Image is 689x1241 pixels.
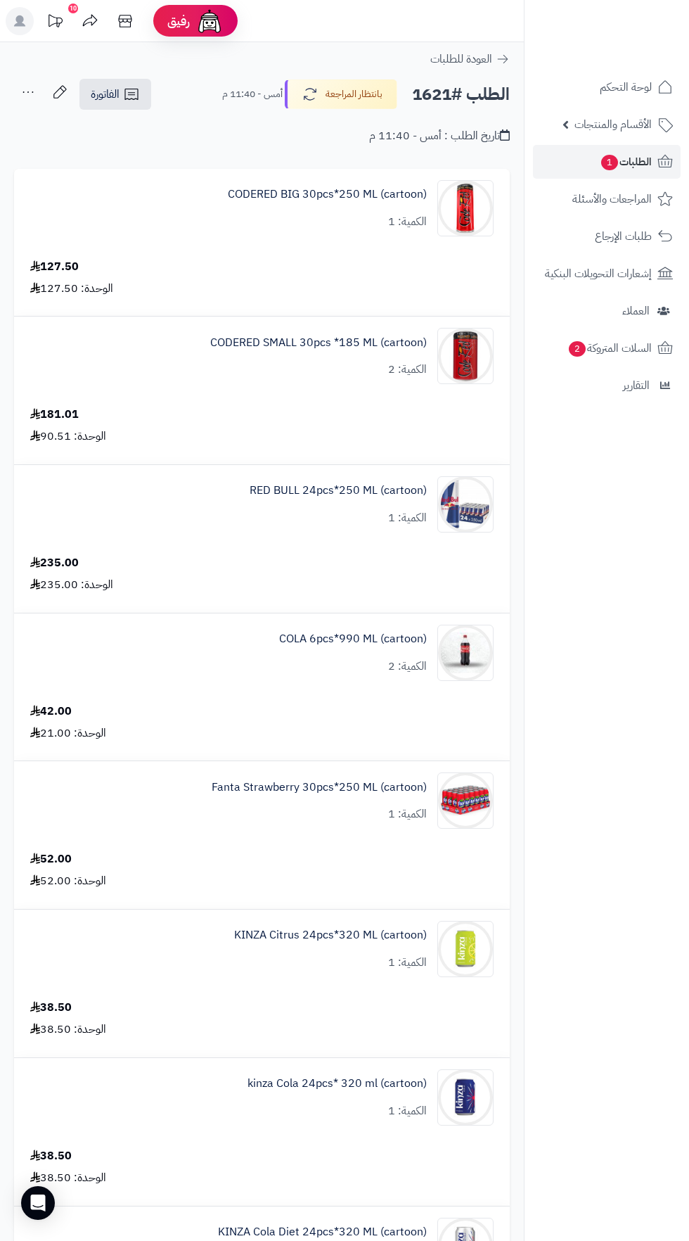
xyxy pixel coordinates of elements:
[369,128,510,144] div: تاريخ الطلب : أمس - 11:40 م
[30,1000,72,1016] div: 38.50
[600,152,652,172] span: الطلبات
[601,155,619,171] span: 1
[430,51,510,68] a: العودة للطلبات
[622,301,650,321] span: العملاء
[167,13,190,30] span: رفيق
[388,955,427,971] div: الكمية: 1
[30,873,106,889] div: الوحدة: 52.00
[91,86,120,103] span: الفاتورة
[30,407,79,423] div: 181.01
[545,264,652,284] span: إشعارات التحويلات البنكية
[218,1224,427,1240] a: KINZA Cola Diet 24pcs*320 ML (cartoon)
[572,189,652,209] span: المراجعات والأسئلة
[30,281,113,297] div: الوحدة: 127.50
[210,335,427,351] a: CODERED SMALL 30pcs *185 ML (cartoon)
[438,921,493,977] img: 1747641138-mZbRFWJs0vgEZZX2PPwo5Ru34SqKmW9Y-90x90.jpg
[234,927,427,943] a: KINZA Citrus 24pcs*320 ML (cartoon)
[623,376,650,395] span: التقارير
[412,80,510,109] h2: الطلب #1621
[68,4,78,13] div: 10
[593,31,676,61] img: logo-2.png
[228,186,427,203] a: CODERED BIG 30pcs*250 ML (cartoon)
[438,625,493,681] img: 1747638290-ye1SIywTpqWAIwC28izdolNYRq8YgaPj-90x90.jpg
[595,227,652,246] span: طلبات الإرجاع
[438,772,493,829] img: 1747640550-81rkq9Xaw6L._AC_SL1500-90x90.jpg
[247,1076,427,1092] a: kinza Cola 24pcs* 320 ml (cartoon)
[533,257,681,291] a: إشعارات التحويلات البنكية
[30,577,113,593] div: الوحدة: 235.00
[279,631,427,647] a: COLA 6pcs*990 ML (cartoon)
[212,779,427,796] a: Fanta Strawberry 30pcs*250 ML (cartoon)
[195,7,224,35] img: ai-face.png
[30,1148,72,1164] div: 38.50
[438,328,493,384] img: 1747536337-61lY7EtfpmL._AC_SL1500-90x90.jpg
[285,79,397,109] button: بانتظار المراجعة
[438,180,493,236] img: 1747536125-51jkufB9faL._AC_SL1000-90x90.jpg
[21,1186,55,1220] div: Open Intercom Messenger
[574,115,652,134] span: الأقسام والمنتجات
[438,1069,493,1126] img: 1747641255-37MuAnv2Ak8iDtNswclxY6RhRXkc7hb0-90x90.jpg
[30,725,106,742] div: الوحدة: 21.00
[30,428,106,445] div: الوحدة: 90.51
[567,338,652,358] span: السلات المتروكة
[600,77,652,97] span: لوحة التحكم
[30,555,79,571] div: 235.00
[222,87,283,101] small: أمس - 11:40 م
[533,369,681,402] a: التقارير
[533,145,681,179] a: الطلبات1
[30,1022,106,1038] div: الوحدة: 38.50
[250,483,427,499] a: RED BULL 24pcs*250 ML (cartoon)
[388,1103,427,1119] div: الكمية: 1
[533,294,681,328] a: العملاء
[79,79,151,110] a: الفاتورة
[388,214,427,230] div: الكمية: 1
[533,331,681,365] a: السلات المتروكة2
[37,7,72,39] a: تحديثات المنصة
[388,510,427,526] div: الكمية: 1
[388,658,427,675] div: الكمية: 2
[533,70,681,104] a: لوحة التحكم
[438,476,493,533] img: 1747538913-61wd3DK76VL._AC_SX679-90x90.jpg
[388,806,427,822] div: الكمية: 1
[533,182,681,216] a: المراجعات والأسئلة
[533,219,681,253] a: طلبات الإرجاع
[30,851,72,867] div: 52.00
[430,51,492,68] span: العودة للطلبات
[30,704,72,720] div: 42.00
[30,259,79,275] div: 127.50
[30,1170,106,1186] div: الوحدة: 38.50
[569,341,586,357] span: 2
[388,362,427,378] div: الكمية: 2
